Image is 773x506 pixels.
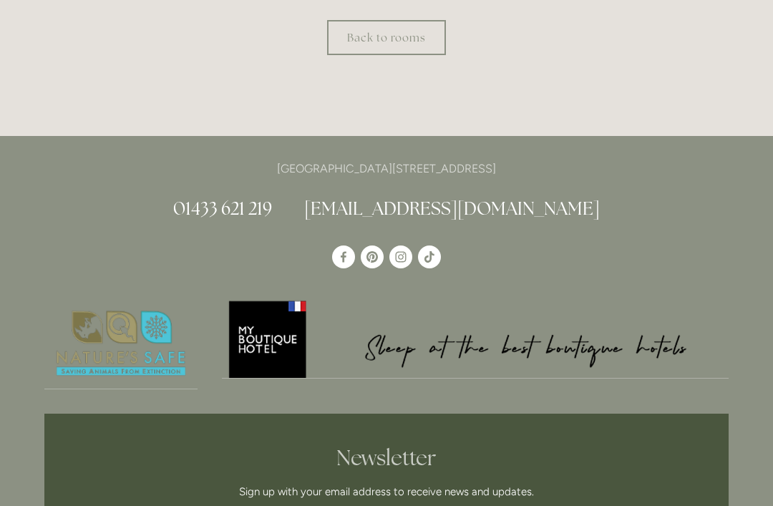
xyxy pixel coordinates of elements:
[122,483,651,500] p: Sign up with your email address to receive news and updates.
[173,197,272,220] a: 01433 621 219
[222,298,729,378] img: My Boutique Hotel - Logo
[418,245,441,268] a: TikTok
[44,159,729,178] p: [GEOGRAPHIC_DATA][STREET_ADDRESS]
[304,197,600,220] a: [EMAIL_ADDRESS][DOMAIN_NAME]
[389,245,412,268] a: Instagram
[122,445,651,471] h2: Newsletter
[44,298,198,389] a: Nature's Safe - Logo
[44,298,198,389] img: Nature's Safe - Logo
[327,20,446,55] a: Back to rooms
[332,245,355,268] a: Losehill House Hotel & Spa
[361,245,384,268] a: Pinterest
